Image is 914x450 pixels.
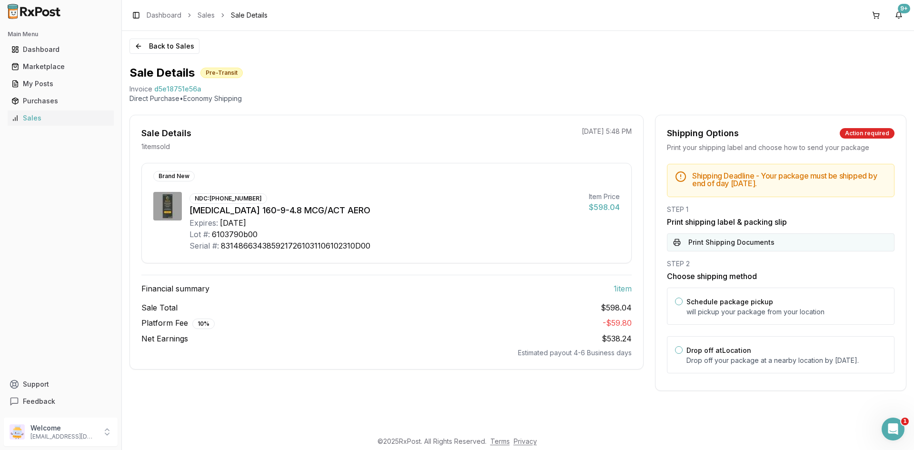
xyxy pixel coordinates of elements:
button: 9+ [891,8,906,23]
button: My Posts [4,76,118,91]
span: $538.24 [602,334,632,343]
div: Dashboard [11,45,110,54]
a: Sales [8,110,114,127]
button: Sales [4,110,118,126]
div: 6103790b00 [212,229,258,240]
div: Estimated payout 4-6 Business days [141,348,632,358]
div: 8314866343859217261031106102310D00 [221,240,370,251]
p: Direct Purchase • Economy Shipping [129,94,906,103]
div: STEP 1 [667,205,894,214]
div: Shipping Options [667,127,739,140]
h1: Sale Details [129,65,195,80]
button: Dashboard [4,42,118,57]
span: - $59.80 [603,318,632,328]
a: Sales [198,10,215,20]
div: Print your shipping label and choose how to send your package [667,143,894,152]
div: 9+ [898,4,910,13]
nav: breadcrumb [147,10,268,20]
button: Back to Sales [129,39,199,54]
button: Purchases [4,93,118,109]
h3: Print shipping label & packing slip [667,216,894,228]
div: Marketplace [11,62,110,71]
label: Drop off at Location [686,346,751,354]
a: Privacy [514,437,537,445]
button: Support [4,376,118,393]
iframe: Intercom live chat [882,418,904,440]
a: Dashboard [147,10,181,20]
div: My Posts [11,79,110,89]
a: Terms [490,437,510,445]
span: Net Earnings [141,333,188,344]
label: Schedule package pickup [686,298,773,306]
span: d5e18751e56a [154,84,201,94]
button: Marketplace [4,59,118,74]
span: 1 item [614,283,632,294]
div: STEP 2 [667,259,894,269]
div: Pre-Transit [200,68,243,78]
div: Sale Details [141,127,191,140]
a: My Posts [8,75,114,92]
div: Action required [840,128,894,139]
p: Welcome [30,423,97,433]
div: Expires: [189,217,218,229]
div: Sales [11,113,110,123]
h3: Choose shipping method [667,270,894,282]
div: [MEDICAL_DATA] 160-9-4.8 MCG/ACT AERO [189,204,581,217]
h5: Shipping Deadline - Your package must be shipped by end of day [DATE] . [692,172,886,187]
a: Purchases [8,92,114,110]
div: [DATE] [220,217,246,229]
span: 1 [901,418,909,425]
span: $598.04 [601,302,632,313]
div: Brand New [153,171,195,181]
p: [DATE] 5:48 PM [582,127,632,136]
img: RxPost Logo [4,4,65,19]
span: Platform Fee [141,317,215,329]
a: Dashboard [8,41,114,58]
p: [EMAIL_ADDRESS][DOMAIN_NAME] [30,433,97,440]
span: Sale Total [141,302,178,313]
div: NDC: [PHONE_NUMBER] [189,193,267,204]
div: Purchases [11,96,110,106]
span: Financial summary [141,283,209,294]
div: Lot #: [189,229,210,240]
span: Feedback [23,397,55,406]
img: User avatar [10,424,25,440]
a: Marketplace [8,58,114,75]
button: Feedback [4,393,118,410]
img: Breztri Aerosphere 160-9-4.8 MCG/ACT AERO [153,192,182,220]
div: Item Price [589,192,620,201]
p: 1 item sold [141,142,170,151]
p: Drop off your package at a nearby location by [DATE] . [686,356,886,365]
div: 10 % [192,319,215,329]
div: Serial #: [189,240,219,251]
span: Sale Details [231,10,268,20]
p: will pickup your package from your location [686,307,886,317]
div: Invoice [129,84,152,94]
button: Print Shipping Documents [667,233,894,251]
div: $598.04 [589,201,620,213]
h2: Main Menu [8,30,114,38]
